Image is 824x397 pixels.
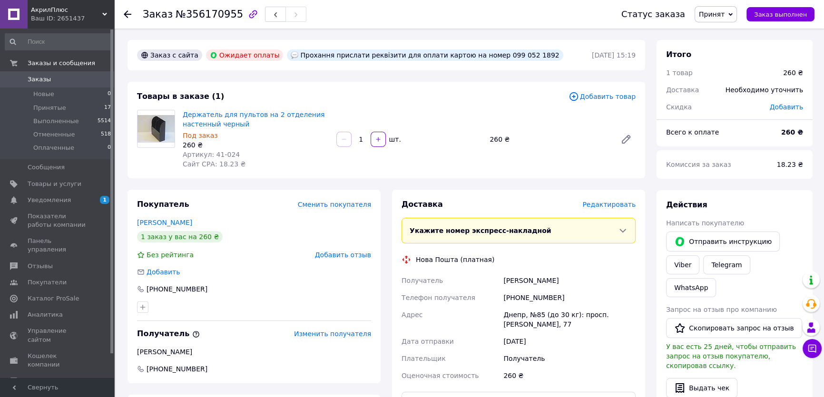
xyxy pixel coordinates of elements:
[781,128,803,136] b: 260 ₴
[33,104,66,112] span: Принятые
[666,128,719,136] span: Всего к оплате
[666,103,692,111] span: Скидка
[137,200,189,209] span: Покупатель
[147,251,194,259] span: Без рейтинга
[183,132,218,139] span: Под заказ
[486,133,613,146] div: 260 ₴
[137,92,224,101] span: Товары в заказе (1)
[28,163,65,172] span: Сообщения
[147,268,180,276] span: Добавить
[104,104,111,112] span: 17
[98,117,111,126] span: 5514
[592,51,636,59] time: [DATE] 15:19
[28,327,88,344] span: Управление сайтом
[33,130,75,139] span: Отмененные
[28,310,63,319] span: Аналитика
[501,350,638,367] div: Получатель
[100,196,109,204] span: 1
[617,130,636,149] a: Редактировать
[746,7,814,21] button: Заказ выполнен
[699,10,725,18] span: Принят
[666,306,777,313] span: Запрос на отзыв про компанию
[33,90,54,98] span: Новые
[33,117,79,126] span: Выполненные
[387,135,402,144] div: шт.
[31,14,114,23] div: Ваш ID: 2651437
[754,11,807,18] span: Заказ выполнен
[28,262,53,271] span: Отзывы
[28,377,52,385] span: Маркет
[666,161,731,168] span: Комиссия за заказ
[146,364,208,374] span: [PHONE_NUMBER]
[666,232,780,252] button: Отправить инструкцию
[291,51,298,59] img: :speech_balloon:
[413,255,497,264] div: Нова Пошта (платная)
[31,6,102,14] span: АкрилПлюс
[5,33,112,50] input: Поиск
[108,90,111,98] span: 0
[28,352,88,369] span: Кошелек компании
[28,180,81,188] span: Товары и услуги
[183,160,245,168] span: Сайт СРА: 18.23 ₴
[137,115,175,143] img: Держатель для пультов на 2 отделения настенный черный
[28,278,67,287] span: Покупатели
[501,306,638,333] div: Днепр, №85 (до 30 кг): просп. [PERSON_NAME], 77
[666,318,802,338] button: Скопировать запрос на отзыв
[108,144,111,152] span: 0
[287,49,563,61] div: Прохання прислати реквізити для оплати картою на номер 099 052 1892
[28,75,51,84] span: Заказы
[183,111,324,128] a: Держатель для пультов на 2 отделения настенный черный
[770,103,803,111] span: Добавить
[137,231,223,242] div: 1 заказ у вас на 260 ₴
[666,200,707,209] span: Действия
[402,355,446,362] span: Плательщик
[501,272,638,289] div: [PERSON_NAME]
[666,343,796,369] span: У вас есть 25 дней, чтобы отправить запрос на отзыв покупателю, скопировав ссылку.
[402,200,443,209] span: Доставка
[703,255,750,274] a: Telegram
[298,201,371,208] span: Сменить покупателя
[666,219,744,227] span: Написать покупателю
[720,79,809,100] div: Необходимо уточнить
[146,284,208,294] div: [PHONE_NUMBER]
[124,10,131,19] div: Вернуться назад
[137,49,202,61] div: Заказ с сайта
[777,161,803,168] span: 18.23 ₴
[569,91,636,102] span: Добавить товар
[137,329,200,338] span: Получатель
[783,68,803,77] div: 260 ₴
[666,50,691,59] span: Итого
[315,251,371,259] span: Добавить отзыв
[803,339,822,358] button: Чат с покупателем
[410,227,551,234] span: Укажите номер экспресс-накладной
[143,9,173,20] span: Заказ
[666,86,699,94] span: Доставка
[176,9,243,20] span: №356170955
[28,212,88,229] span: Показатели работы компании
[183,140,329,150] div: 260 ₴
[621,10,685,19] div: Статус заказа
[137,347,371,357] div: [PERSON_NAME]
[666,278,716,297] a: WhatsApp
[501,289,638,306] div: [PHONE_NUMBER]
[28,196,71,204] span: Уведомления
[501,333,638,350] div: [DATE]
[33,144,74,152] span: Оплаченные
[206,49,284,61] div: Ожидает оплаты
[402,372,479,379] span: Оценочная стоимость
[582,201,636,208] span: Редактировать
[402,294,475,301] span: Телефон получателя
[28,237,88,254] span: Панель управления
[294,330,371,338] span: Изменить получателя
[183,151,240,158] span: Артикул: 41-024
[666,69,693,77] span: 1 товар
[666,255,699,274] a: Viber
[101,130,111,139] span: 518
[28,59,95,68] span: Заказы и сообщения
[28,294,79,303] span: Каталог ProSale
[501,367,638,384] div: 260 ₴
[402,338,454,345] span: Дата отправки
[402,277,443,284] span: Получатель
[137,219,192,226] a: [PERSON_NAME]
[402,311,422,319] span: Адрес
